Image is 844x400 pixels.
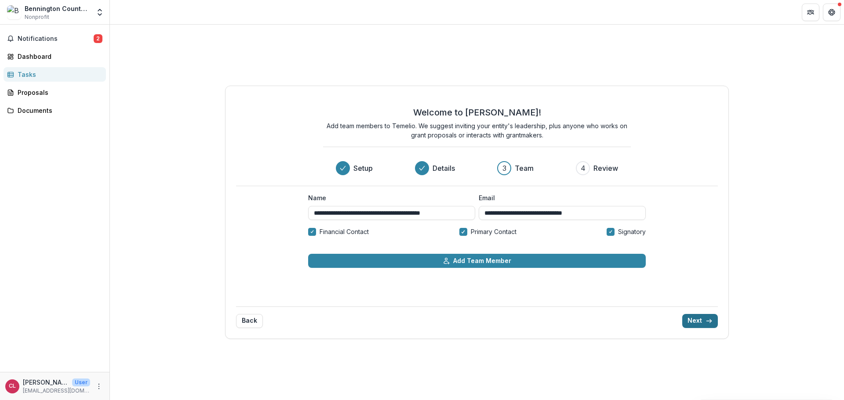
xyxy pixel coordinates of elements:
[23,378,69,387] p: [PERSON_NAME]
[94,381,104,392] button: More
[502,163,506,173] div: 3
[320,227,369,236] span: Financial Contact
[25,13,49,21] span: Nonprofit
[823,4,840,21] button: Get Help
[4,67,106,82] a: Tasks
[479,193,640,202] label: Email
[471,227,517,236] span: Primary Contact
[23,387,90,395] p: [EMAIL_ADDRESS][DOMAIN_NAME]
[4,49,106,64] a: Dashboard
[18,106,99,115] div: Documents
[94,34,102,43] span: 2
[323,121,631,140] p: Add team members to Temelio. We suggest inviting your entity's leadership, plus anyone who works ...
[94,4,106,21] button: Open entity switcher
[4,103,106,118] a: Documents
[18,88,99,97] div: Proposals
[18,52,99,61] div: Dashboard
[25,4,90,13] div: Bennington County Habitat for Humanity
[682,314,718,328] button: Next
[236,314,263,328] button: Back
[515,163,534,173] h3: Team
[336,161,618,175] div: Progress
[4,85,106,100] a: Proposals
[308,193,470,202] label: Name
[802,4,819,21] button: Partners
[72,378,90,386] p: User
[18,70,99,79] div: Tasks
[308,254,646,268] button: Add Team Member
[413,107,541,118] h2: Welcome to [PERSON_NAME]!
[433,163,455,173] h3: Details
[353,163,373,173] h3: Setup
[593,163,618,173] h3: Review
[618,227,646,236] span: Signatory
[18,35,94,43] span: Notifications
[581,163,586,173] div: 4
[4,32,106,46] button: Notifications2
[7,5,21,19] img: Bennington County Habitat for Humanity
[9,383,16,389] div: Cindy Luce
